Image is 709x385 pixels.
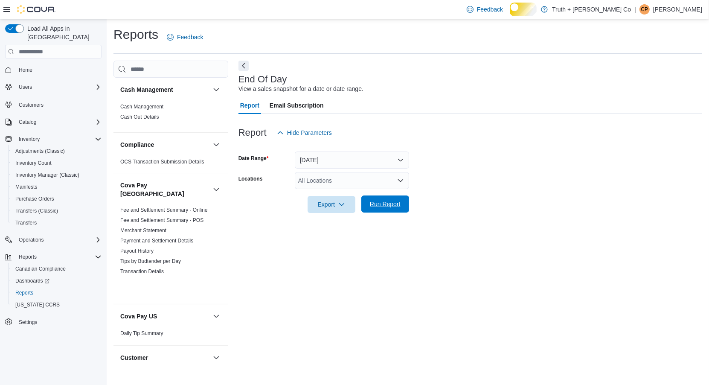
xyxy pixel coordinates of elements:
[19,84,32,90] span: Users
[240,97,259,114] span: Report
[19,236,44,243] span: Operations
[12,170,83,180] a: Inventory Manager (Classic)
[120,268,164,275] span: Transaction Details
[361,195,409,213] button: Run Report
[477,5,503,14] span: Feedback
[120,330,163,336] a: Daily Tip Summary
[211,184,221,195] button: Cova Pay [GEOGRAPHIC_DATA]
[15,289,33,296] span: Reports
[2,316,105,328] button: Settings
[15,195,54,202] span: Purchase Orders
[9,275,105,287] a: Dashboards
[9,287,105,299] button: Reports
[120,330,163,337] span: Daily Tip Summary
[120,258,181,265] span: Tips by Budtender per Day
[510,3,537,16] input: Dark Mode
[211,311,221,321] button: Cova Pay US
[2,64,105,76] button: Home
[120,159,204,165] a: OCS Transaction Submission Details
[12,182,102,192] span: Manifests
[120,227,166,234] span: Merchant Statement
[120,140,209,149] button: Compliance
[120,312,157,321] h3: Cova Pay US
[12,206,61,216] a: Transfers (Classic)
[15,172,79,178] span: Inventory Manager (Classic)
[653,4,702,15] p: [PERSON_NAME]
[15,265,66,272] span: Canadian Compliance
[15,317,102,327] span: Settings
[5,60,102,350] nav: Complex example
[19,67,32,73] span: Home
[12,218,102,228] span: Transfers
[12,276,53,286] a: Dashboards
[120,353,209,362] button: Customer
[238,85,363,93] div: View a sales snapshot for a date or date range.
[12,276,102,286] span: Dashboards
[15,65,36,75] a: Home
[15,184,37,190] span: Manifests
[15,252,102,262] span: Reports
[370,200,401,208] span: Run Report
[15,64,102,75] span: Home
[15,277,49,284] span: Dashboards
[9,157,105,169] button: Inventory Count
[12,300,63,310] a: [US_STATE] CCRS
[12,194,58,204] a: Purchase Orders
[238,155,269,162] label: Date Range
[287,128,332,137] span: Hide Parameters
[211,140,221,150] button: Compliance
[639,4,650,15] div: Cindy Pendergast
[2,98,105,111] button: Customers
[120,207,208,213] a: Fee and Settlement Summary - Online
[313,196,350,213] span: Export
[2,81,105,93] button: Users
[238,175,263,182] label: Locations
[120,181,209,198] h3: Cova Pay [GEOGRAPHIC_DATA]
[641,4,648,15] span: CP
[12,288,102,298] span: Reports
[9,193,105,205] button: Purchase Orders
[177,33,203,41] span: Feedback
[15,219,37,226] span: Transfers
[113,26,158,43] h1: Reports
[12,264,69,274] a: Canadian Compliance
[120,85,209,94] button: Cash Management
[15,301,60,308] span: [US_STATE] CCRS
[120,268,164,274] a: Transaction Details
[17,5,55,14] img: Cova
[120,140,154,149] h3: Compliance
[120,217,203,223] a: Fee and Settlement Summary - POS
[9,205,105,217] button: Transfers (Classic)
[120,227,166,233] a: Merchant Statement
[19,319,37,326] span: Settings
[2,116,105,128] button: Catalog
[15,134,43,144] button: Inventory
[12,194,102,204] span: Purchase Orders
[120,238,193,244] a: Payment and Settlement Details
[15,117,102,127] span: Catalog
[9,299,105,311] button: [US_STATE] CCRS
[270,97,324,114] span: Email Subscription
[12,218,40,228] a: Transfers
[295,152,409,169] button: [DATE]
[120,312,209,321] button: Cova Pay US
[9,263,105,275] button: Canadian Compliance
[12,300,102,310] span: Washington CCRS
[113,205,228,304] div: Cova Pay [GEOGRAPHIC_DATA]
[15,160,52,166] span: Inventory Count
[15,82,102,92] span: Users
[12,158,55,168] a: Inventory Count
[12,158,102,168] span: Inventory Count
[308,196,355,213] button: Export
[120,258,181,264] a: Tips by Budtender per Day
[12,146,102,156] span: Adjustments (Classic)
[15,235,102,245] span: Operations
[120,114,159,120] a: Cash Out Details
[238,128,267,138] h3: Report
[120,85,173,94] h3: Cash Management
[19,119,36,125] span: Catalog
[19,136,40,143] span: Inventory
